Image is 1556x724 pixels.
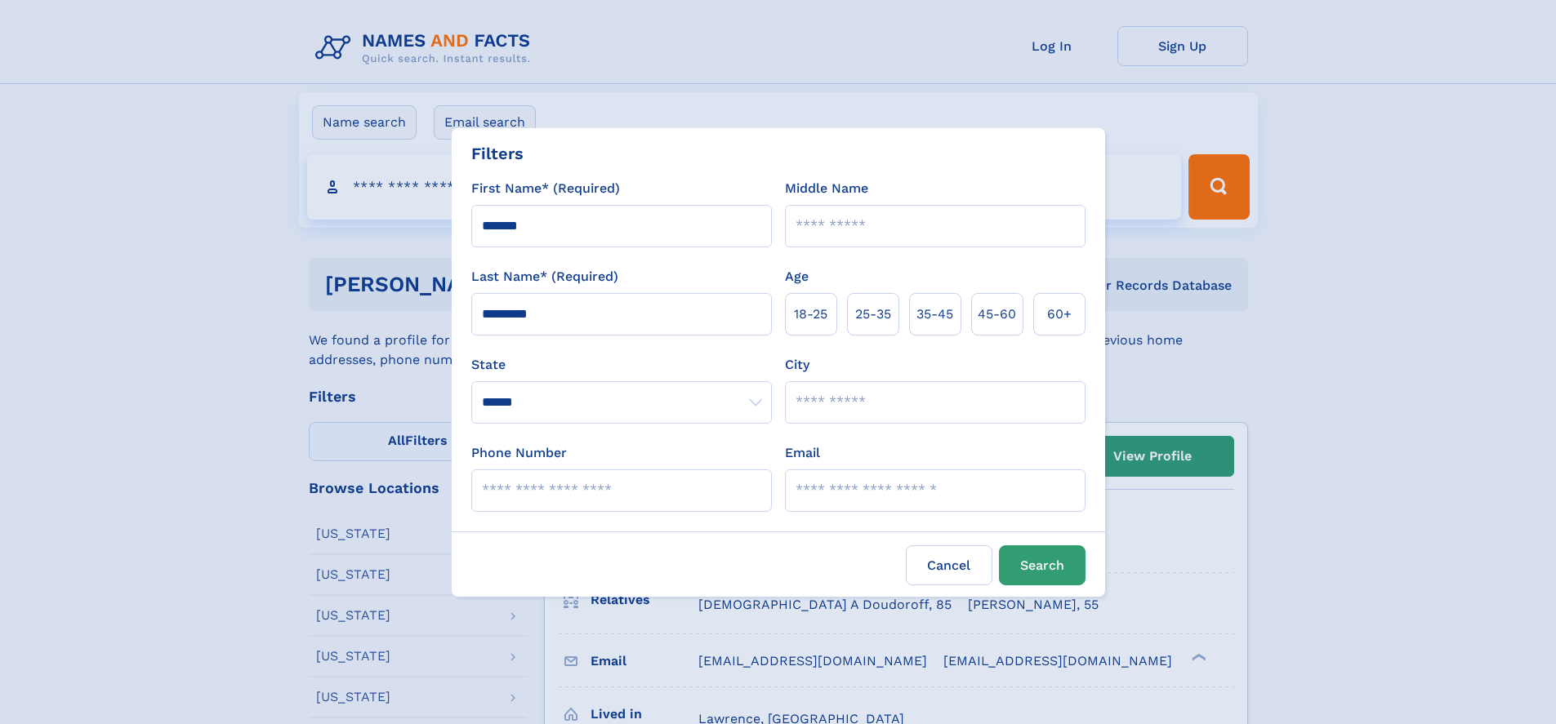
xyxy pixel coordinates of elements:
[1047,304,1072,324] span: 60+
[471,355,772,375] label: State
[785,179,868,198] label: Middle Name
[916,304,953,324] span: 35‑45
[785,443,820,463] label: Email
[794,304,827,324] span: 18‑25
[471,443,567,463] label: Phone Number
[785,267,809,286] label: Age
[906,545,992,585] label: Cancel
[855,304,891,324] span: 25‑35
[471,267,618,286] label: Last Name* (Required)
[978,304,1016,324] span: 45‑60
[999,545,1086,585] button: Search
[471,179,620,198] label: First Name* (Required)
[471,141,524,166] div: Filters
[785,355,809,375] label: City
